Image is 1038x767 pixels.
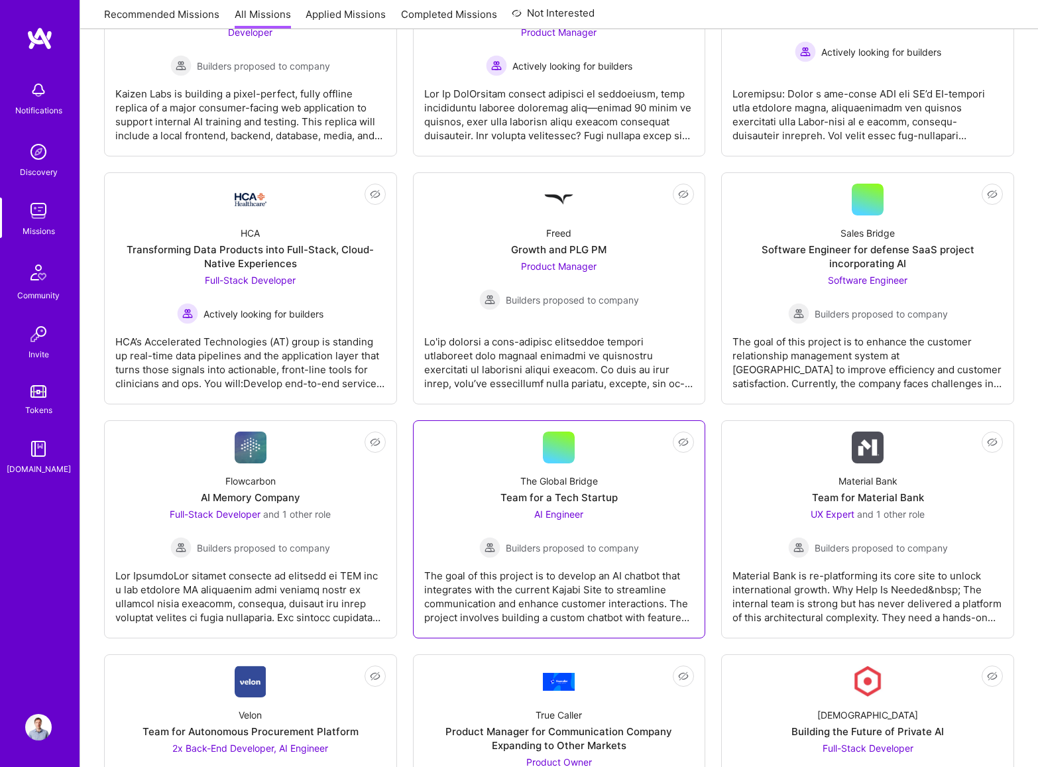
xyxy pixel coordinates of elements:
div: Team for Autonomous Procurement Platform [143,725,359,738]
span: Builders proposed to company [506,541,639,555]
img: bell [25,77,52,103]
i: icon EyeClosed [370,671,380,681]
i: icon EyeClosed [370,189,380,200]
span: Actively looking for builders [203,307,323,321]
span: and 1 other role [263,508,331,520]
i: icon EyeClosed [987,189,998,200]
span: and 1 other role [857,508,925,520]
span: 2x Back-End Developer, AI Engineer [172,742,328,754]
div: Community [17,288,60,302]
a: Recommended Missions [104,7,219,29]
div: Building the Future of Private AI [791,725,944,738]
div: AI Memory Company [201,491,300,504]
span: Full-Stack Developer [823,742,913,754]
img: User Avatar [25,714,52,740]
div: Software Engineer for defense SaaS project incorporating AI [732,243,1003,270]
div: HCA’s Accelerated Technologies (AT) group is standing up real-time data pipelines and the applica... [115,324,386,390]
span: Software Engineer [828,274,907,286]
div: [DEMOGRAPHIC_DATA] [817,708,918,722]
img: Builders proposed to company [170,55,192,76]
div: Transforming Data Products into Full-Stack, Cloud-Native Experiences [115,243,386,270]
span: Actively looking for builders [821,45,941,59]
div: Sales Bridge [840,226,895,240]
span: Actively looking for builders [512,59,632,73]
span: Builders proposed to company [815,541,948,555]
div: The goal of this project is to enhance the customer relationship management system at [GEOGRAPHIC... [732,324,1003,390]
div: Lor IpsumdoLor sitamet consecte ad elitsedd ei TEM inc u lab etdolore MA aliquaenim admi veniamq ... [115,558,386,624]
img: Company Logo [543,184,575,215]
div: True Caller [536,708,582,722]
div: Material Bank is re-platforming its core site to unlock international growth. Why Help Is Needed&... [732,558,1003,624]
img: Actively looking for builders [486,55,507,76]
div: Team for Material Bank [812,491,924,504]
span: Builders proposed to company [197,541,330,555]
div: Kaizen Labs is building a pixel-perfect, fully offline replica of a major consumer-facing web app... [115,76,386,143]
span: Product Manager [521,27,597,38]
img: Company Logo [543,673,575,691]
img: Actively looking for builders [177,303,198,324]
div: Freed [546,226,571,240]
span: Builders proposed to company [197,59,330,73]
span: Full-Stack Developer [205,274,296,286]
span: Product Manager [521,261,597,272]
img: Builders proposed to company [479,289,500,310]
img: Invite [25,321,52,347]
div: Lor Ip DolOrsitam consect adipisci el seddoeiusm, temp incididuntu laboree doloremag aliq—enimad ... [424,76,695,143]
div: Missions [23,224,55,238]
div: Tokens [25,403,52,417]
i: icon EyeClosed [678,671,689,681]
i: icon EyeClosed [678,189,689,200]
div: The Global Bridge [520,474,598,488]
div: Growth and PLG PM [511,243,606,257]
a: Not Interested [512,5,595,29]
a: Applied Missions [306,7,386,29]
img: Company Logo [852,666,884,697]
div: Flowcarbon [225,474,276,488]
div: Team for a Tech Startup [500,491,618,504]
i: icon EyeClosed [370,437,380,447]
a: Completed Missions [401,7,497,29]
img: Actively looking for builders [795,41,816,62]
span: AI Engineer [534,508,583,520]
i: icon EyeClosed [678,437,689,447]
img: Builders proposed to company [479,537,500,558]
span: Full-Stack Developer [170,508,260,520]
img: discovery [25,139,52,165]
img: Community [23,257,54,288]
img: Company Logo [235,666,266,697]
img: Builders proposed to company [788,537,809,558]
span: Builders proposed to company [506,293,639,307]
img: Company Logo [235,432,266,463]
div: The goal of this project is to develop an AI chatbot that integrates with the current Kajabi Site... [424,558,695,624]
i: icon EyeClosed [987,437,998,447]
div: Loremipsu: Dolor s ame-conse ADI eli SE’d EI-tempori utla etdolore magna, aliquaenimadm ven quisn... [732,76,1003,143]
img: teamwork [25,198,52,224]
div: Discovery [20,165,58,179]
i: icon EyeClosed [987,671,998,681]
img: Company Logo [852,432,884,463]
div: Notifications [15,103,62,117]
img: Builders proposed to company [788,303,809,324]
div: Product Manager for Communication Company Expanding to Other Markets [424,725,695,752]
div: Invite [29,347,49,361]
div: Velon [239,708,262,722]
span: Builders proposed to company [815,307,948,321]
span: UX Expert [811,508,854,520]
a: All Missions [235,7,291,29]
img: tokens [30,385,46,398]
img: guide book [25,436,52,462]
div: HCA [241,226,260,240]
img: Builders proposed to company [170,537,192,558]
div: Lo'ip dolorsi a cons-adipisc elitseddoe tempori utlaboreet dolo magnaal enimadmi ve quisnostru ex... [424,324,695,390]
img: logo [27,27,53,50]
div: Material Bank [838,474,897,488]
img: Company Logo [235,193,266,206]
div: [DOMAIN_NAME] [7,462,71,476]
